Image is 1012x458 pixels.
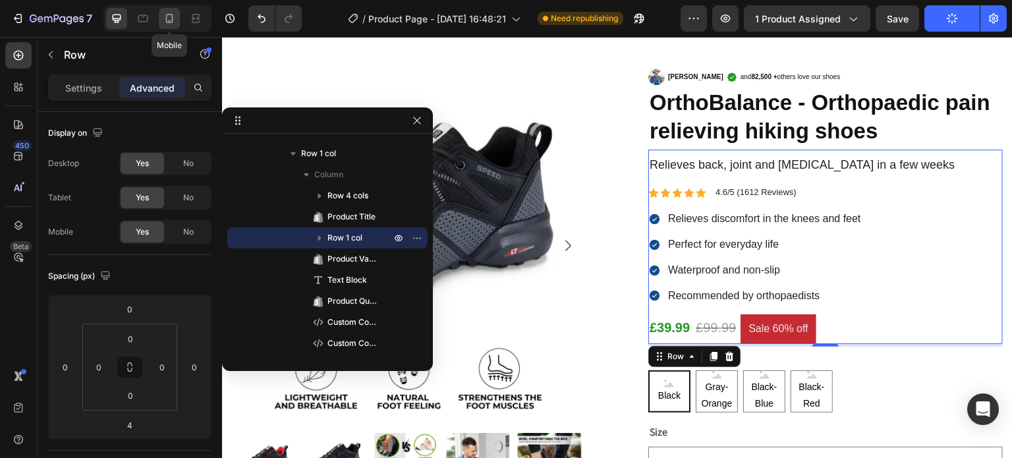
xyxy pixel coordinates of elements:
p: Recommended by orthopaedists [446,252,639,266]
p: 4.6/5 (1612 Reviews) [493,150,575,161]
span: Column [314,168,343,181]
pre: Sale 60% off [519,277,594,307]
div: Open Intercom Messenger [967,393,999,425]
div: Tablet [48,192,71,204]
legend: Size [426,386,447,405]
span: Product Variants & Swatches [327,252,378,266]
strong: 82,500 + [530,36,555,43]
img: gempages_586173241307956059-7e3ab9a0-0461-47c3-945e-d5f584228c6d.png [426,32,443,48]
span: No [183,192,194,204]
span: No [183,226,194,238]
iframe: Design area [222,37,1012,458]
button: Save [876,5,919,32]
p: Row [64,47,176,63]
input: 0px [89,357,109,377]
span: Yes [136,226,149,238]
input: 4 [117,415,143,435]
p: Settings [65,81,102,95]
span: Text Block [327,273,367,287]
button: 1 product assigned [744,5,870,32]
button: 7 [5,5,98,32]
p: and others love our shoes [519,34,619,46]
input: 0px [117,386,144,405]
span: Row 1 col [327,231,362,244]
span: Custom Code [327,337,378,350]
p: 7 [86,11,92,26]
div: £99.99 [472,277,515,304]
div: 450 [13,140,32,151]
div: Desktop [48,157,79,169]
div: Display on [48,125,105,142]
span: Gray-Orange [474,342,515,375]
button: Carousel Next Arrow [338,201,354,217]
div: £39.99 [426,277,469,304]
span: Black [434,351,461,367]
input: 0 [55,357,75,377]
span: No [183,157,194,169]
span: Need republishing [551,13,618,24]
span: / [362,12,366,26]
input: 0px [152,357,172,377]
span: Row 1 col [301,147,336,160]
div: Row [443,314,464,326]
legend: Color: Black [426,310,481,328]
p: Perfect for everyday life [446,201,639,215]
p: Relieves discomfort in the knees and feet [446,175,639,189]
span: 1 product assigned [755,12,841,26]
span: Product Page - [DATE] 16:48:21 [368,12,506,26]
span: Black-Red [569,342,610,375]
input: 0 [184,357,204,377]
div: Mobile [48,226,73,238]
p: Advanced [130,81,175,95]
div: Spacing (px) [48,268,113,285]
div: Beta [10,241,32,252]
span: Product Title [327,210,376,223]
span: Save [887,13,909,24]
span: Custom Code [327,316,378,329]
span: Black-Blue [522,342,563,375]
h1: OrthoBalance - Orthopaedic pain relieving hiking shoes [426,51,781,110]
div: Undo/Redo [248,5,302,32]
span: Yes [136,192,149,204]
span: Product Quantity [327,295,378,308]
span: Relieves back, joint and [MEDICAL_DATA] in a few weeks [428,121,733,134]
span: Yes [136,157,149,169]
p: [PERSON_NAME] [446,34,501,46]
input: 0px [117,329,144,349]
input: 0 [117,299,143,319]
p: Waterproof and non-slip [446,227,639,241]
span: Row 4 cols [327,189,368,202]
